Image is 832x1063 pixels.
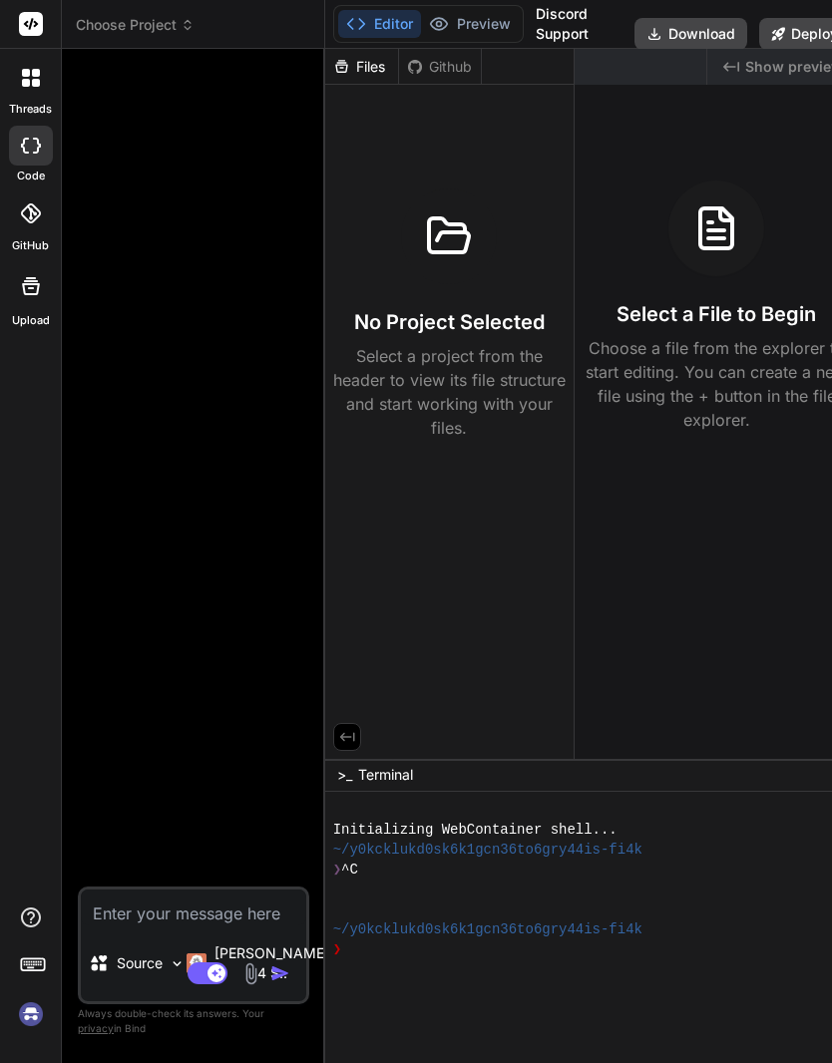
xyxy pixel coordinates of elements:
[187,953,207,973] img: Claude 4 Sonnet
[169,955,186,972] img: Pick Models
[333,919,642,939] span: ~/y0kcklukd0sk6k1gcn36to6gry44is-fi4k
[634,18,747,50] button: Download
[17,168,45,184] label: code
[333,344,566,440] p: Select a project from the header to view its file structure and start working with your files.
[14,997,48,1031] img: signin
[325,57,398,77] div: Files
[76,15,195,35] span: Choose Project
[9,101,52,118] label: threads
[358,765,413,785] span: Terminal
[421,10,519,38] button: Preview
[214,943,329,983] p: [PERSON_NAME] 4 S..
[117,953,163,973] p: Source
[239,962,262,985] img: attachment
[337,765,352,785] span: >_
[354,308,545,336] h3: No Project Selected
[78,1004,309,1038] p: Always double-check its answers. Your in Bind
[333,840,642,860] span: ~/y0kcklukd0sk6k1gcn36to6gry44is-fi4k
[12,312,50,329] label: Upload
[333,860,341,880] span: ❯
[270,963,290,983] img: icon
[338,10,421,38] button: Editor
[333,820,618,840] span: Initializing WebContainer shell...
[333,939,341,959] span: ❯
[399,57,481,77] div: Github
[341,860,358,880] span: ^C
[12,237,49,254] label: GitHub
[617,300,816,328] h3: Select a File to Begin
[78,1022,114,1034] span: privacy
